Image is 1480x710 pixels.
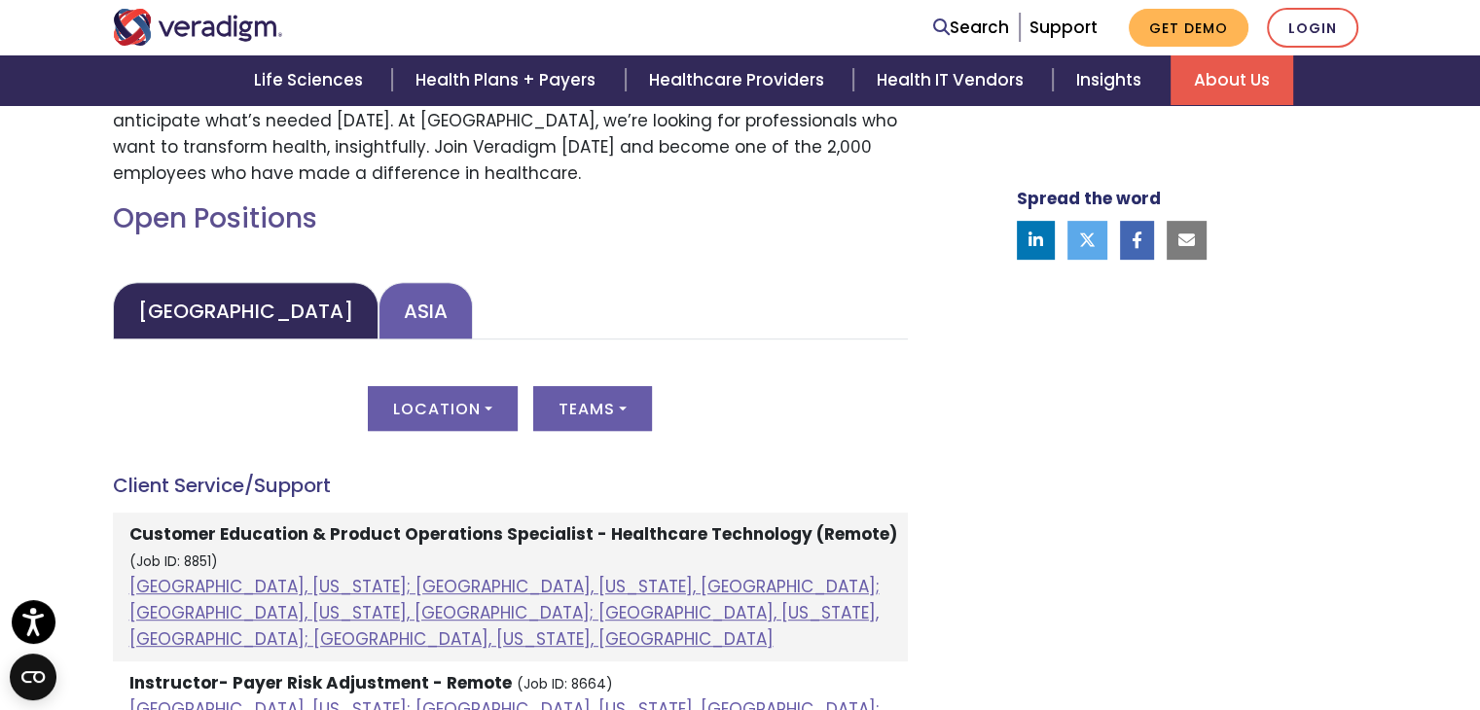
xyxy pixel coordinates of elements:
a: Insights [1053,55,1171,105]
strong: Instructor- Payer Risk Adjustment - Remote [129,671,512,694]
a: About Us [1171,55,1293,105]
a: Asia [379,282,473,339]
img: Veradigm logo [113,9,283,46]
h2: Open Positions [113,202,908,235]
a: Healthcare Providers [626,55,853,105]
a: Get Demo [1129,9,1248,47]
button: Open CMP widget [10,654,56,700]
small: (Job ID: 8664) [517,675,613,693]
strong: Customer Education & Product Operations Specialist - Healthcare Technology (Remote) [129,522,897,546]
a: Life Sciences [231,55,392,105]
a: Search [933,15,1009,41]
button: Location [368,386,518,431]
a: [GEOGRAPHIC_DATA] [113,282,379,339]
a: Support [1029,16,1098,39]
a: Health Plans + Payers [392,55,625,105]
strong: Spread the word [1017,187,1161,210]
a: [GEOGRAPHIC_DATA], [US_STATE]; [GEOGRAPHIC_DATA], [US_STATE], [GEOGRAPHIC_DATA]; [GEOGRAPHIC_DATA... [129,575,880,651]
small: (Job ID: 8851) [129,552,218,571]
p: Join a passionate team of dedicated associates who work side-by-side with caregivers, developers,... [113,54,908,187]
a: Login [1267,8,1358,48]
a: Health IT Vendors [853,55,1053,105]
button: Teams [533,386,652,431]
h4: Client Service/Support [113,474,908,497]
